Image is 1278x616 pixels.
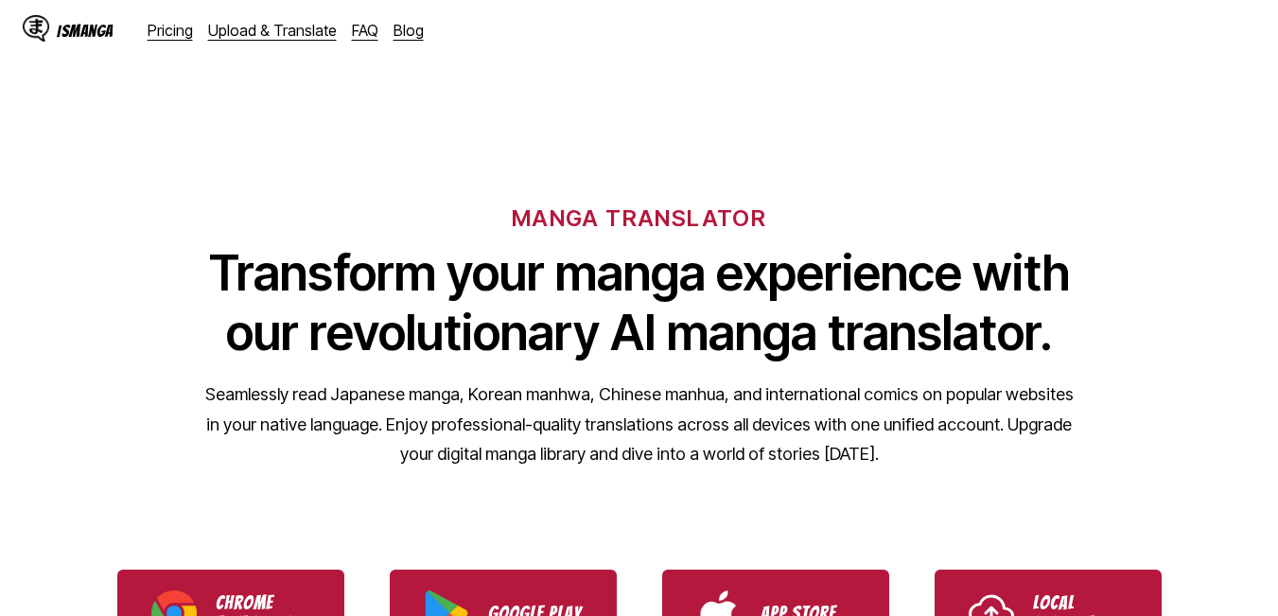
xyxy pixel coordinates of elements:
a: Upload & Translate [208,21,337,40]
img: IsManga Logo [23,15,49,42]
div: IsManga [57,22,114,40]
p: Seamlessly read Japanese manga, Korean manhwa, Chinese manhua, and international comics on popula... [204,379,1075,469]
a: Pricing [148,21,193,40]
a: Blog [394,21,424,40]
h6: MANGA TRANSLATOR [512,204,766,232]
h1: Transform your manga experience with our revolutionary AI manga translator. [204,243,1075,362]
a: IsManga LogoIsManga [23,15,148,45]
a: FAQ [352,21,378,40]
